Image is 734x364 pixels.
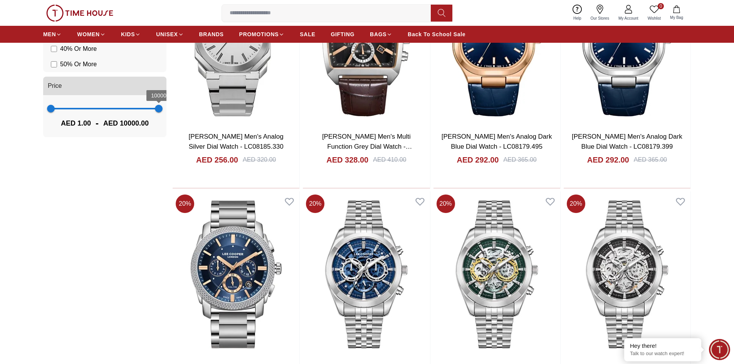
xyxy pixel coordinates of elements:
[243,155,276,164] div: AED 320.00
[322,133,412,160] a: [PERSON_NAME] Men's Multi Function Grey Dial Watch - LC08180.362
[43,27,62,41] a: MEN
[189,133,284,150] a: [PERSON_NAME] Men's Analog Silver Dial Watch - LC08185.330
[634,155,667,164] div: AED 365.00
[408,27,465,41] a: Back To School Sale
[667,15,686,20] span: My Bag
[586,3,614,23] a: Our Stores
[60,44,97,54] span: 40 % Or More
[408,30,465,38] span: Back To School Sale
[567,195,585,213] span: 20 %
[570,15,585,21] span: Help
[199,30,224,38] span: BRANDS
[77,27,106,41] a: WOMEN
[199,27,224,41] a: BRANDS
[665,4,688,22] button: My Bag
[643,3,665,23] a: 0Wishlist
[176,195,194,213] span: 20 %
[630,342,695,350] div: Hey there!
[587,154,629,165] h4: AED 292.00
[156,30,178,38] span: UNISEX
[121,27,141,41] a: KIDS
[239,27,285,41] a: PROMOTIONS
[91,117,103,129] span: -
[615,15,642,21] span: My Account
[151,92,166,99] span: 10000
[658,3,664,9] span: 0
[239,30,279,38] span: PROMOTIONS
[370,30,386,38] span: BAGS
[442,133,552,150] a: [PERSON_NAME] Men's Analog Dark Blue Dial Watch - LC08179.495
[48,81,62,91] span: Price
[43,30,56,38] span: MEN
[645,15,664,21] span: Wishlist
[77,30,100,38] span: WOMEN
[630,351,695,357] p: Talk to our watch expert!
[457,154,499,165] h4: AED 292.00
[331,30,354,38] span: GIFTING
[370,27,392,41] a: BAGS
[300,27,315,41] a: SALE
[51,46,57,52] input: 40% Or More
[572,133,682,150] a: [PERSON_NAME] Men's Analog Dark Blue Dial Watch - LC08179.399
[300,30,315,38] span: SALE
[46,5,113,22] img: ...
[156,27,183,41] a: UNISEX
[303,191,430,357] img: Lee Cooper Men's Automatic Dark Blue Dial Watch - LC08176.390
[569,3,586,23] a: Help
[503,155,536,164] div: AED 365.00
[306,195,324,213] span: 20 %
[121,30,135,38] span: KIDS
[331,27,354,41] a: GIFTING
[564,191,690,357] img: Lee Cooper Men's Automatic Black Dial Watch - LC08176.350
[51,61,57,67] input: 50% Or More
[173,191,299,357] img: Lee Cooper Men's Multi Function Dark Blue Dial Watch - LC08177.390
[373,155,406,164] div: AED 410.00
[433,191,560,357] img: Lee Cooper Men's Automatic Dark Green Dial Watch - LC08176.370
[709,339,730,360] div: Chat Widget
[60,60,97,69] span: 50 % Or More
[588,15,612,21] span: Our Stores
[196,154,238,165] h4: AED 256.00
[103,118,149,129] span: AED 10000.00
[61,118,91,129] span: AED 1.00
[43,77,166,95] button: Price
[326,154,368,165] h4: AED 328.00
[437,195,455,213] span: 20 %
